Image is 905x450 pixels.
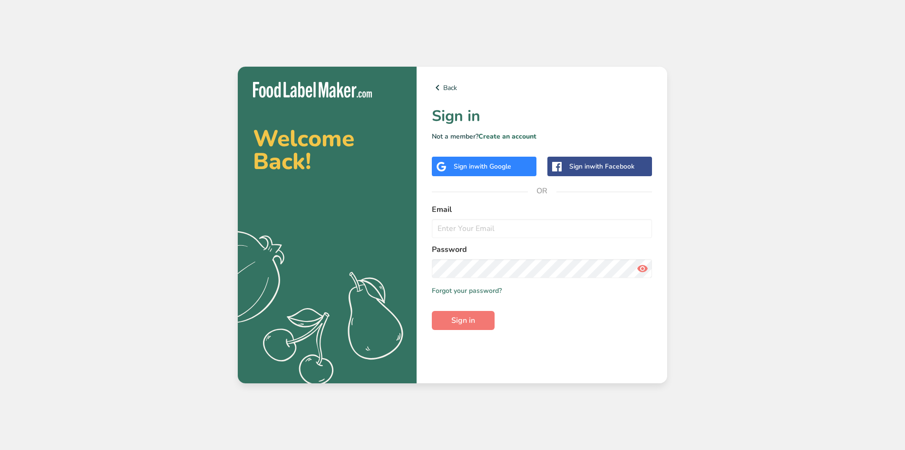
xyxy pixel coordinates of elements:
span: OR [528,177,556,205]
label: Password [432,244,652,255]
h1: Sign in [432,105,652,128]
div: Sign in [569,161,634,171]
h2: Welcome Back! [253,127,401,173]
span: with Google [474,162,511,171]
label: Email [432,204,652,215]
img: Food Label Maker [253,82,372,98]
span: Sign in [451,315,475,326]
input: Enter Your Email [432,219,652,238]
p: Not a member? [432,131,652,141]
span: with Facebook [590,162,634,171]
a: Back [432,82,652,93]
button: Sign in [432,311,495,330]
a: Create an account [478,132,536,141]
div: Sign in [454,161,511,171]
a: Forgot your password? [432,286,502,296]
